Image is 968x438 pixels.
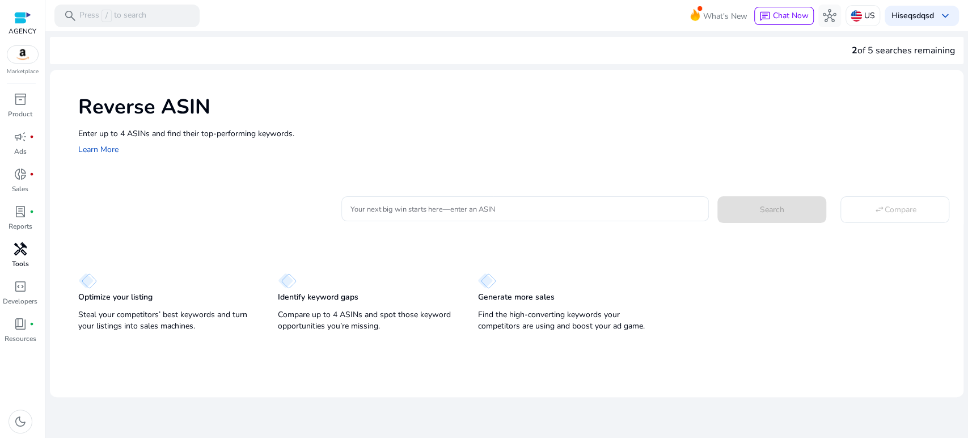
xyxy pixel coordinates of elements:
p: Hi [891,12,934,20]
img: diamond.svg [278,273,297,289]
span: / [102,10,112,22]
img: amazon.svg [7,46,38,63]
span: inventory_2 [14,92,27,106]
span: book_4 [14,317,27,331]
span: keyboard_arrow_down [939,9,952,23]
span: campaign [14,130,27,144]
p: Enter up to 4 ASINs and find their top-performing keywords. [78,128,952,140]
p: Optimize your listing [78,292,153,303]
p: Press to search [79,10,146,22]
p: Generate more sales [477,292,554,303]
span: fiber_manual_record [29,172,34,176]
img: diamond.svg [78,273,97,289]
p: Ads [14,146,27,157]
b: seqsdqsd [899,10,934,21]
span: dark_mode [14,415,27,428]
span: hub [823,9,836,23]
span: handyman [14,242,27,256]
div: of 5 searches remaining [852,44,955,57]
p: Developers [3,296,37,306]
h1: Reverse ASIN [78,95,952,119]
p: US [864,6,875,26]
span: Chat Now [773,10,809,21]
p: Marketplace [7,68,39,76]
a: Learn More [78,144,119,155]
span: code_blocks [14,280,27,293]
p: Find the high-converting keywords your competitors are using and boost your ad game. [477,309,654,332]
span: 2 [852,44,857,57]
span: search [64,9,77,23]
p: Steal your competitors’ best keywords and turn your listings into sales machines. [78,309,255,332]
span: fiber_manual_record [29,209,34,214]
button: chatChat Now [754,7,814,25]
span: fiber_manual_record [29,134,34,139]
span: fiber_manual_record [29,322,34,326]
span: donut_small [14,167,27,181]
p: Product [8,109,32,119]
button: hub [818,5,841,27]
span: lab_profile [14,205,27,218]
span: What's New [703,6,747,26]
p: AGENCY [9,26,36,36]
p: Compare up to 4 ASINs and spot those keyword opportunities you’re missing. [278,309,455,332]
p: Sales [12,184,28,194]
p: Tools [12,259,29,269]
img: diamond.svg [477,273,496,289]
p: Identify keyword gaps [278,292,358,303]
p: Reports [9,221,32,231]
p: Resources [5,334,36,344]
span: chat [759,11,771,22]
img: us.svg [851,10,862,22]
